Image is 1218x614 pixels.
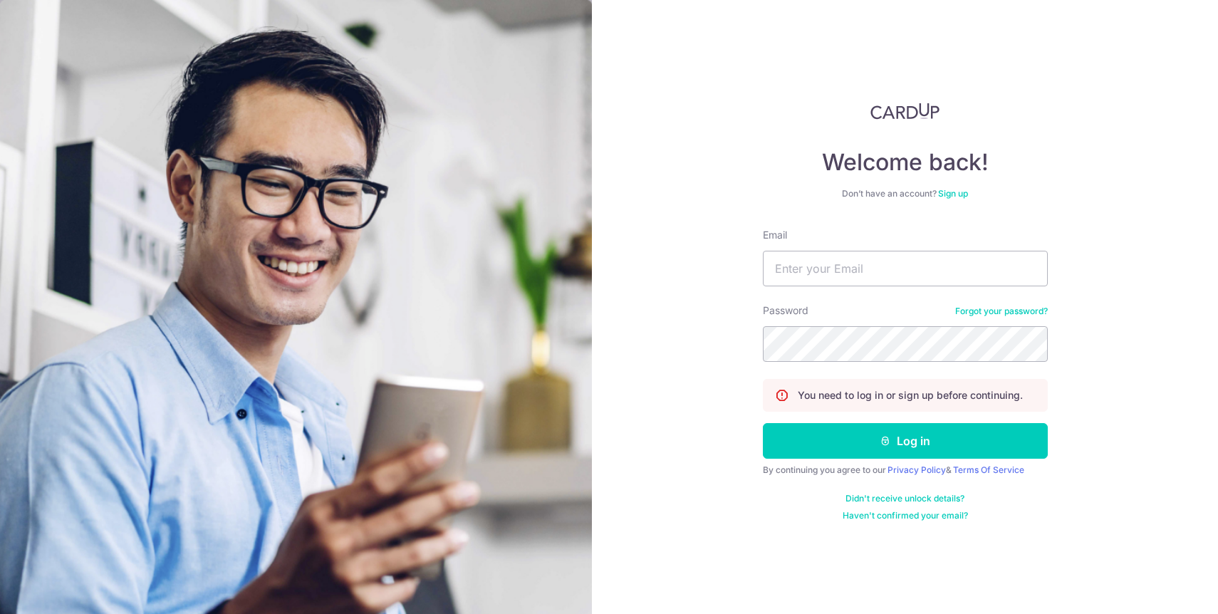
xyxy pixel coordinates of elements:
[955,306,1048,317] a: Forgot your password?
[763,188,1048,199] div: Don’t have an account?
[763,464,1048,476] div: By continuing you agree to our &
[870,103,940,120] img: CardUp Logo
[938,188,968,199] a: Sign up
[763,423,1048,459] button: Log in
[888,464,946,475] a: Privacy Policy
[763,303,808,318] label: Password
[843,510,968,521] a: Haven't confirmed your email?
[763,148,1048,177] h4: Welcome back!
[845,493,964,504] a: Didn't receive unlock details?
[763,251,1048,286] input: Enter your Email
[798,388,1023,402] p: You need to log in or sign up before continuing.
[953,464,1024,475] a: Terms Of Service
[763,228,787,242] label: Email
